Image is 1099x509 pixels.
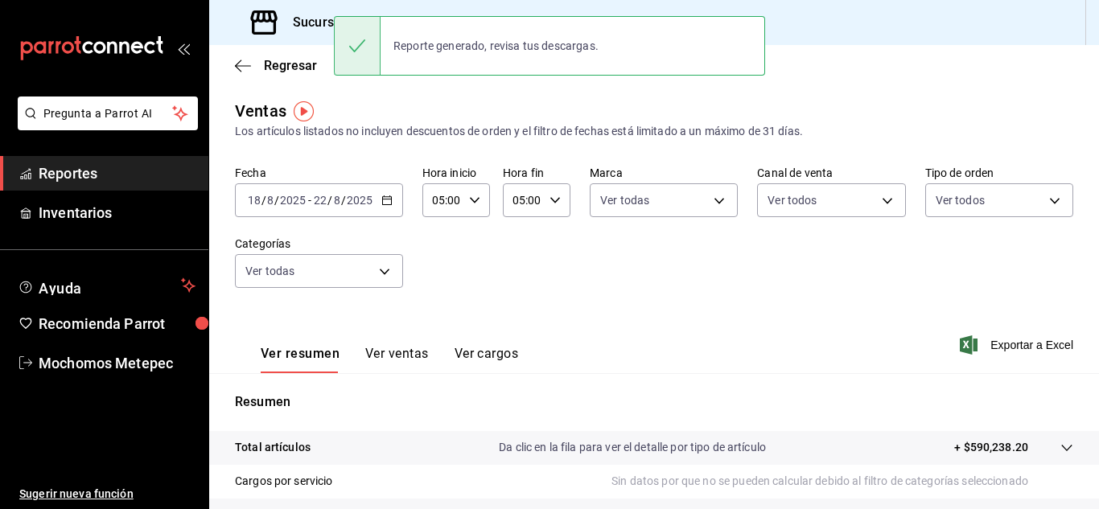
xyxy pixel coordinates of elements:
button: Ver ventas [365,346,429,373]
span: / [261,194,266,207]
div: Ventas [235,99,286,123]
span: Ayuda [39,276,175,295]
span: Ver todos [768,192,817,208]
span: / [274,194,279,207]
span: Ver todas [245,263,294,279]
label: Hora fin [503,167,570,179]
span: / [341,194,346,207]
div: Reporte generado, revisa tus descargas. [381,28,611,64]
span: Sugerir nueva función [19,486,196,503]
span: Regresar [264,58,317,73]
button: Ver cargos [455,346,519,373]
span: Recomienda Parrot [39,313,196,335]
button: Pregunta a Parrot AI [18,96,198,130]
img: Tooltip marker [294,101,314,121]
input: -- [333,194,341,207]
button: Ver resumen [261,346,340,373]
h3: Sucursal: Mochomos (Metepec) [280,13,481,32]
label: Canal de venta [757,167,905,179]
div: Los artículos listados no incluyen descuentos de orden y el filtro de fechas está limitado a un m... [235,123,1073,140]
button: Exportar a Excel [963,335,1073,355]
span: Ver todos [936,192,985,208]
button: Regresar [235,58,317,73]
a: Pregunta a Parrot AI [11,117,198,133]
input: -- [313,194,327,207]
label: Marca [590,167,738,179]
span: Inventarios [39,202,196,224]
span: Pregunta a Parrot AI [43,105,173,122]
span: / [327,194,332,207]
p: Sin datos por que no se pueden calcular debido al filtro de categorías seleccionado [611,473,1073,490]
span: Mochomos Metepec [39,352,196,374]
span: Ver todas [600,192,649,208]
label: Categorías [235,238,403,249]
input: ---- [346,194,373,207]
input: -- [266,194,274,207]
span: Reportes [39,162,196,184]
label: Tipo de orden [925,167,1073,179]
p: Da clic en la fila para ver el detalle por tipo de artículo [499,439,766,456]
button: open_drawer_menu [177,42,190,55]
p: Resumen [235,392,1073,412]
input: ---- [279,194,307,207]
div: navigation tabs [261,346,518,373]
p: Total artículos [235,439,311,456]
input: -- [247,194,261,207]
span: - [308,194,311,207]
p: Cargos por servicio [235,473,333,490]
p: + $590,238.20 [954,439,1028,456]
label: Fecha [235,167,403,179]
label: Hora inicio [422,167,490,179]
